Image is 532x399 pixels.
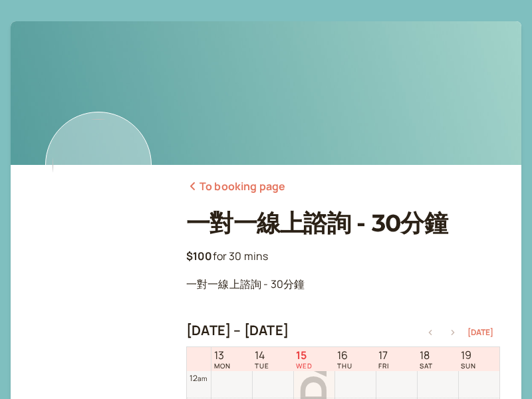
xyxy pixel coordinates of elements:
[378,349,389,362] span: 17
[296,362,313,370] span: WED
[255,362,269,370] span: TUE
[186,248,500,265] p: for 30 mins
[376,348,392,371] a: October 17, 2025
[458,348,479,371] a: October 19, 2025
[293,348,315,371] a: October 15, 2025
[255,349,269,362] span: 14
[198,374,207,383] span: am
[337,349,352,362] span: 16
[214,362,231,370] span: MON
[211,348,233,371] a: October 13, 2025
[190,372,207,384] div: 12
[186,323,289,338] h2: [DATE] – [DATE]
[186,276,500,293] p: 一對一線上諮詢 - 30分鐘
[378,362,389,370] span: FRI
[252,348,272,371] a: October 14, 2025
[186,209,500,237] h1: 一對一線上諮詢 - 30分鐘
[186,249,213,263] b: $100
[417,348,436,371] a: October 18, 2025
[461,362,476,370] span: SUN
[214,349,231,362] span: 13
[461,349,476,362] span: 19
[334,348,355,371] a: October 16, 2025
[467,328,493,337] button: [DATE]
[420,349,433,362] span: 18
[186,178,285,196] a: To booking page
[420,362,433,370] span: SAT
[337,362,352,370] span: THU
[296,349,313,362] span: 15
